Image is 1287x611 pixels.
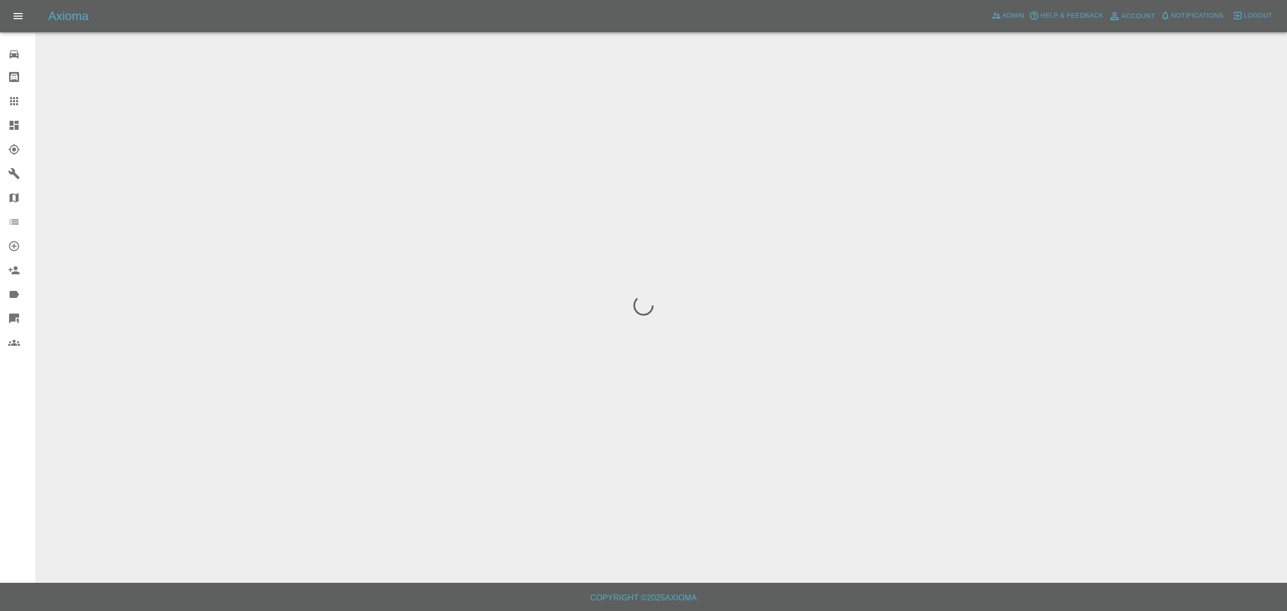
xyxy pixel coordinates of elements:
button: Notifications [1158,8,1226,24]
a: Account [1106,8,1158,24]
span: Account [1122,11,1155,22]
span: Help & Feedback [1040,10,1103,22]
a: Admin [989,8,1027,24]
span: Notifications [1171,10,1224,22]
span: Logout [1244,10,1272,22]
span: Admin [1002,10,1025,22]
h5: Axioma [48,8,88,24]
button: Logout [1230,8,1275,24]
button: Help & Feedback [1027,8,1106,24]
h6: Copyright © 2025 Axioma [8,591,1279,605]
button: Open drawer [6,4,30,28]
